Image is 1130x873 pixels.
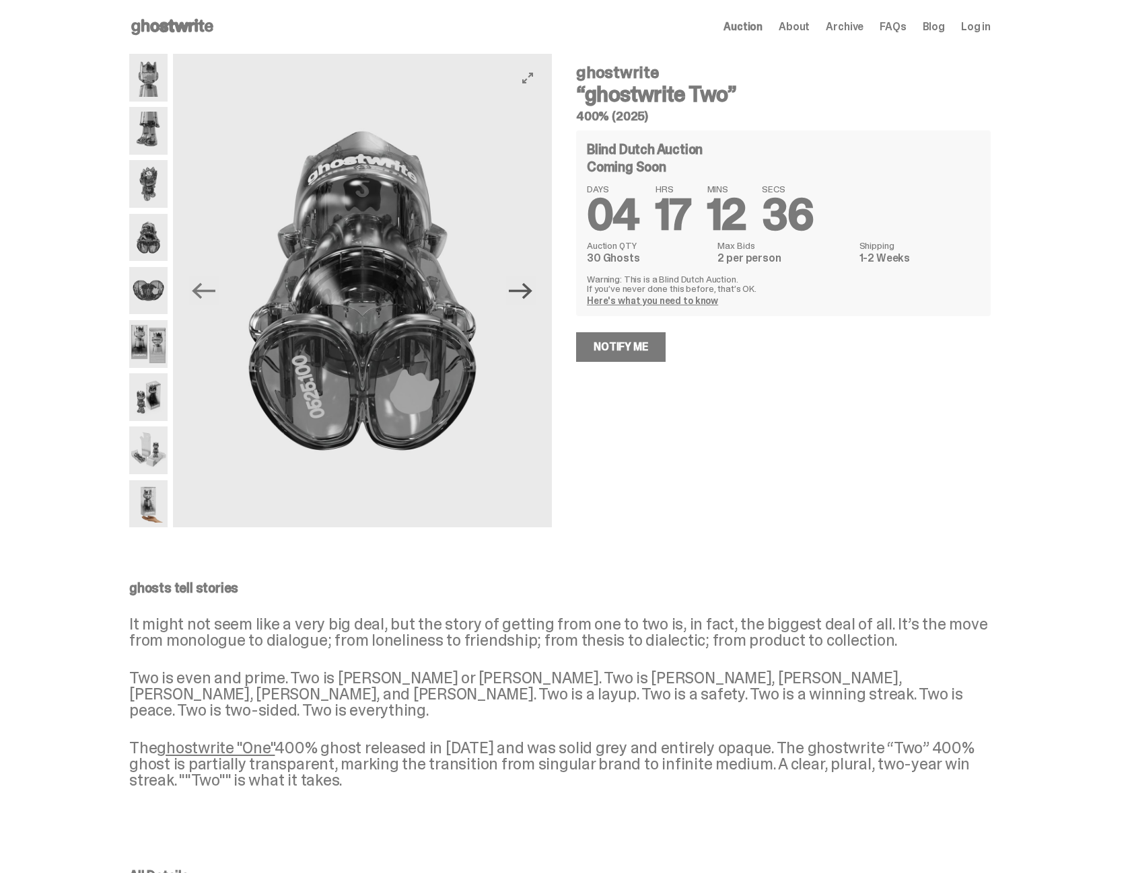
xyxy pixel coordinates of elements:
[587,241,709,250] dt: Auction QTY
[576,83,991,105] h3: “ghostwrite Two”
[157,737,275,758] a: ghostwrite "One"
[173,54,552,527] img: ghostwrite_Two_Media_6.png
[129,616,991,648] p: It might not seem like a very big deal, but the story of getting from one to two is, in fact, the...
[656,184,691,194] span: HRS
[129,581,991,595] p: ghosts tell stories
[506,276,536,305] button: Next
[520,70,536,86] button: View full-screen
[587,160,980,174] div: Coming Soon
[587,187,639,243] span: 04
[189,276,219,305] button: Previous
[129,480,168,528] img: ghostwrite_Two_Media_14.png
[129,740,991,788] p: The 400% ghost released in [DATE] and was solid grey and entirely opaque. The ghostwrite “Two” 40...
[129,426,168,474] img: ghostwrite_Two_Media_13.png
[587,274,980,293] p: Warning: This is a Blind Dutch Auction. If you’ve never done this before, that’s OK.
[587,253,709,264] dd: 30 Ghosts
[129,107,168,155] img: ghostwrite_Two_Media_3.png
[723,22,763,32] a: Auction
[129,54,168,102] img: ghostwrite_Two_Media_1.png
[717,241,851,250] dt: Max Bids
[717,253,851,264] dd: 2 per person
[576,332,666,362] a: Notify Me
[826,22,863,32] a: Archive
[859,253,980,264] dd: 1-2 Weeks
[587,184,639,194] span: DAYS
[576,110,991,122] h5: 400% (2025)
[129,267,168,315] img: ghostwrite_Two_Media_8.png
[656,187,691,243] span: 17
[762,184,813,194] span: SECS
[576,65,991,81] h4: ghostwrite
[587,143,703,156] h4: Blind Dutch Auction
[587,295,718,307] a: Here's what you need to know
[707,187,746,243] span: 12
[779,22,810,32] a: About
[923,22,945,32] a: Blog
[762,187,813,243] span: 36
[961,22,991,32] a: Log in
[129,373,168,421] img: ghostwrite_Two_Media_11.png
[859,241,980,250] dt: Shipping
[129,160,168,208] img: ghostwrite_Two_Media_5.png
[707,184,746,194] span: MINS
[129,214,168,262] img: ghostwrite_Two_Media_6.png
[129,320,168,368] img: ghostwrite_Two_Media_10.png
[880,22,906,32] a: FAQs
[129,670,991,718] p: Two is even and prime. Two is [PERSON_NAME] or [PERSON_NAME]. Two is [PERSON_NAME], [PERSON_NAME]...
